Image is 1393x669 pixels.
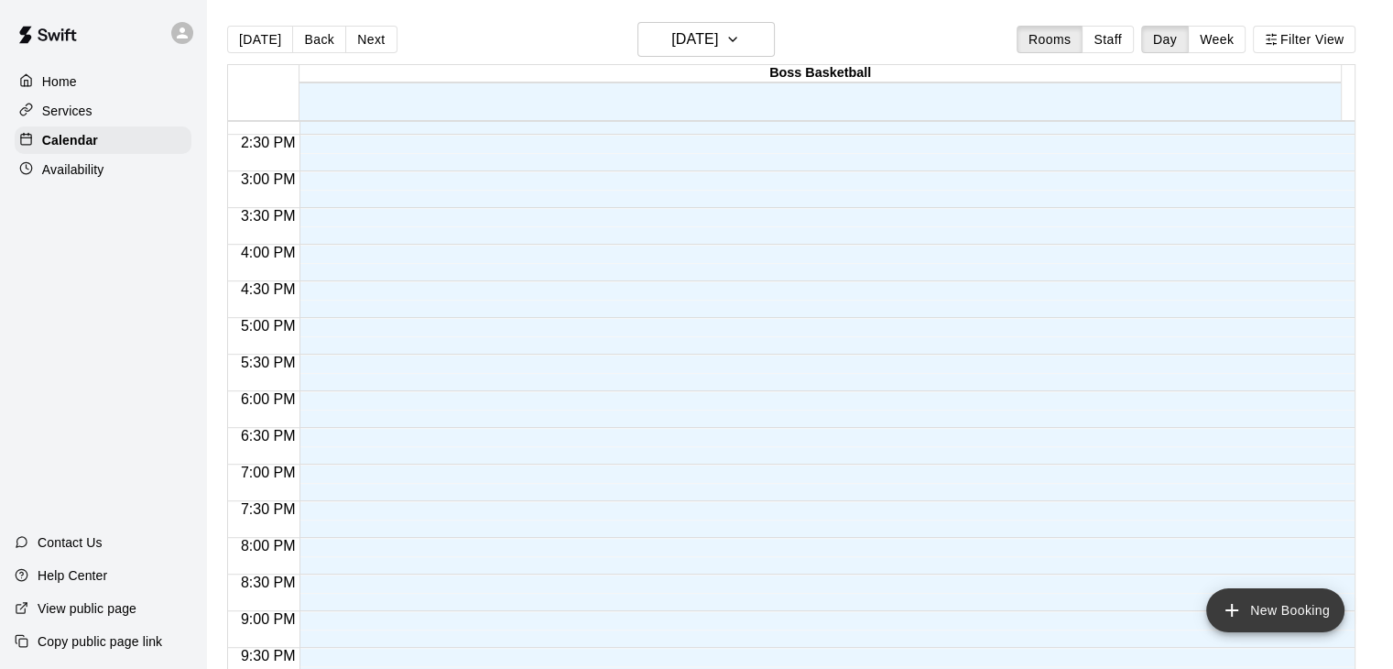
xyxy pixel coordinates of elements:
[38,632,162,651] p: Copy public page link
[236,575,300,590] span: 8:30 PM
[236,245,300,260] span: 4:00 PM
[227,26,293,53] button: [DATE]
[236,281,300,297] span: 4:30 PM
[299,65,1342,82] div: Boss Basketball
[42,131,98,149] p: Calendar
[236,318,300,334] span: 5:00 PM
[236,391,300,407] span: 6:00 PM
[637,22,775,57] button: [DATE]
[15,156,191,183] a: Availability
[38,566,107,585] p: Help Center
[236,465,300,480] span: 7:00 PM
[236,611,300,627] span: 9:00 PM
[236,428,300,444] span: 6:30 PM
[345,26,397,53] button: Next
[1141,26,1189,53] button: Day
[15,68,191,95] a: Home
[42,160,104,179] p: Availability
[236,135,300,150] span: 2:30 PM
[1188,26,1246,53] button: Week
[236,171,300,187] span: 3:00 PM
[1206,588,1344,632] button: add
[1017,26,1083,53] button: Rooms
[38,533,103,552] p: Contact Us
[1253,26,1355,53] button: Filter View
[15,126,191,154] a: Calendar
[236,501,300,517] span: 7:30 PM
[1082,26,1134,53] button: Staff
[15,97,191,125] a: Services
[38,599,136,618] p: View public page
[236,538,300,554] span: 8:00 PM
[236,208,300,224] span: 3:30 PM
[236,648,300,664] span: 9:30 PM
[671,27,718,52] h6: [DATE]
[42,72,77,91] p: Home
[236,355,300,370] span: 5:30 PM
[292,26,346,53] button: Back
[42,102,93,120] p: Services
